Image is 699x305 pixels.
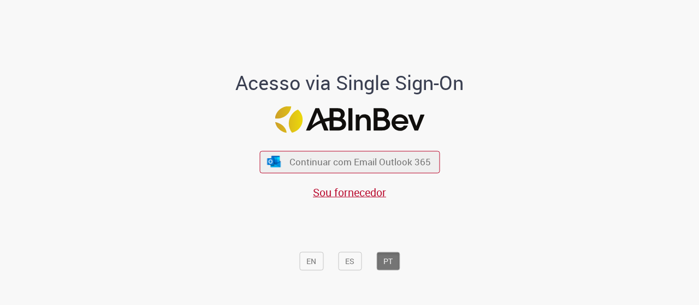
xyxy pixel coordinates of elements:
[313,184,386,199] a: Sou fornecedor
[275,106,424,133] img: Logo ABInBev
[259,151,440,173] button: ícone Azure/Microsoft 360 Continuar com Email Outlook 365
[338,252,362,270] button: ES
[299,252,323,270] button: EN
[289,156,431,168] span: Continuar com Email Outlook 365
[198,71,501,93] h1: Acesso via Single Sign-On
[376,252,400,270] button: PT
[266,156,282,168] img: ícone Azure/Microsoft 360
